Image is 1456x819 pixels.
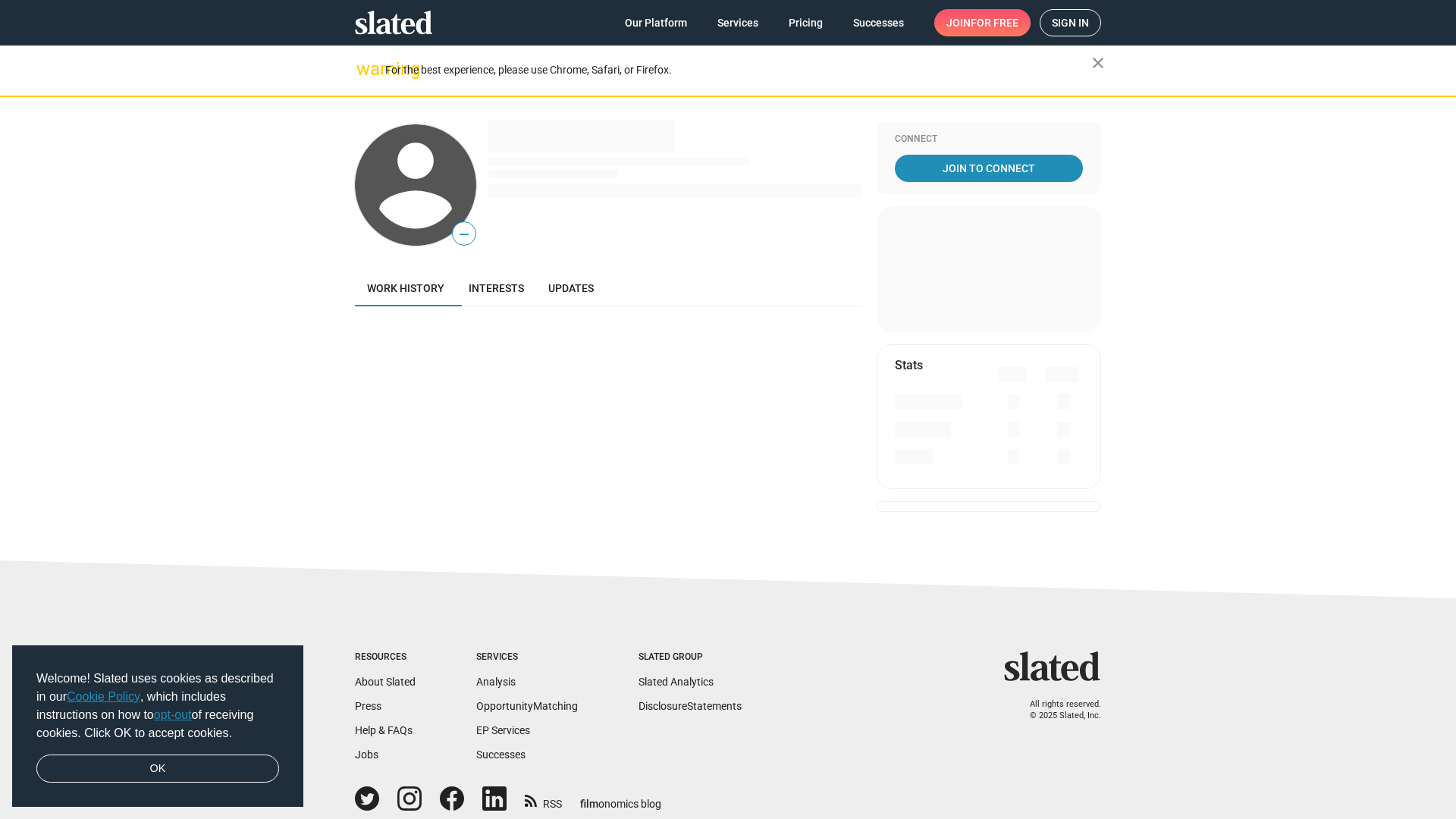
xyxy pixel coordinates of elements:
[705,9,770,36] a: Services
[536,270,606,306] a: Updates
[898,155,1080,182] span: Join To Connect
[934,9,1031,36] a: Joinfor free
[789,9,823,36] span: Pricing
[476,676,516,688] a: Analysis
[355,700,381,712] a: Press
[355,748,378,761] a: Jobs
[777,9,835,36] a: Pricing
[476,748,526,761] a: Successes
[67,690,140,703] a: Cookie Policy
[639,651,742,664] div: Slated Group
[639,700,742,712] a: DisclosureStatements
[525,788,562,811] a: RSS
[613,9,699,36] a: Our Platform
[1089,54,1107,72] mat-icon: close
[946,9,1018,36] span: Join
[625,9,687,36] span: Our Platform
[476,700,578,712] a: OpportunityMatching
[1040,9,1101,36] a: Sign in
[36,670,279,742] span: Welcome! Slated uses cookies as described in our , which includes instructions on how to of recei...
[355,651,416,664] div: Resources
[355,270,457,306] a: Work history
[895,155,1083,182] a: Join To Connect
[1052,10,1089,36] span: Sign in
[385,60,1092,80] div: For the best experience, please use Chrome, Safari, or Firefox.
[36,755,279,783] a: dismiss cookie message
[841,9,916,36] a: Successes
[356,60,375,78] mat-icon: warning
[580,798,598,810] span: film
[12,645,303,808] div: cookieconsent
[971,9,1018,36] span: for free
[717,9,758,36] span: Services
[457,270,536,306] a: Interests
[895,357,923,373] mat-card-title: Stats
[476,724,530,736] a: EP Services
[367,282,444,294] span: Work history
[355,724,413,736] a: Help & FAQs
[853,9,904,36] span: Successes
[548,282,594,294] span: Updates
[476,651,578,664] div: Services
[453,224,475,244] span: —
[895,133,1083,146] div: Connect
[580,785,661,811] a: filmonomics blog
[1014,699,1101,721] p: All rights reserved. © 2025 Slated, Inc.
[355,676,416,688] a: About Slated
[469,282,524,294] span: Interests
[154,708,192,721] a: opt-out
[639,676,714,688] a: Slated Analytics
